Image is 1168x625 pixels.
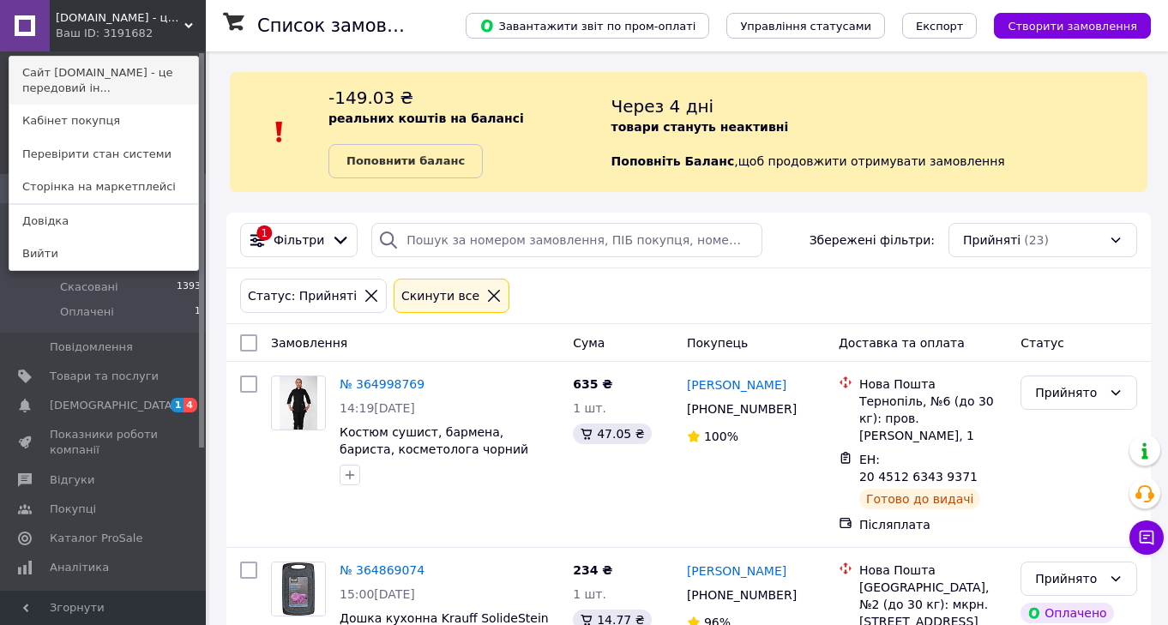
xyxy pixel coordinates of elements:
[977,18,1151,32] a: Створити замовлення
[340,401,415,415] span: 14:19[DATE]
[687,562,786,580] a: [PERSON_NAME]
[340,563,424,577] a: № 364869074
[859,489,981,509] div: Готово до видачі
[50,502,96,517] span: Покупці
[9,138,198,171] a: Перевірити стан системи
[1020,603,1113,623] div: Оплачено
[466,13,709,39] button: Завантажити звіт по пром-оплаті
[611,86,1147,178] div: , щоб продовжити отримувати замовлення
[916,20,964,33] span: Експорт
[994,13,1151,39] button: Створити замовлення
[60,279,118,295] span: Скасовані
[859,453,978,484] span: ЕН: 20 4512 6343 9371
[902,13,978,39] button: Експорт
[611,154,735,168] b: Поповніть Баланс
[50,427,159,458] span: Показники роботи компанії
[573,401,606,415] span: 1 шт.
[810,231,935,249] span: Збережені фільтри:
[573,424,651,444] div: 47.05 ₴
[859,393,1007,444] div: Тернопіль, №6 (до 30 кг): пров. [PERSON_NAME], 1
[177,279,201,295] span: 1393
[963,231,1020,249] span: Прийняті
[687,336,748,350] span: Покупець
[9,57,198,105] a: Сайт [DOMAIN_NAME] - це передовий ін...
[859,562,1007,579] div: Нова Пошта
[573,336,605,350] span: Cума
[328,144,483,178] a: Поповнити баланс
[1129,520,1164,555] button: Чат з покупцем
[272,562,325,616] img: Фото товару
[611,120,789,134] b: товари стануть неактивні
[195,304,201,320] span: 1
[398,286,483,305] div: Cкинути все
[479,18,695,33] span: Завантажити звіт по пром-оплаті
[50,340,133,355] span: Повідомлення
[50,369,159,384] span: Товари та послуги
[1035,383,1102,402] div: Прийнято
[50,531,142,546] span: Каталог ProSale
[573,377,612,391] span: 635 ₴
[171,398,184,412] span: 1
[1024,233,1049,247] span: (23)
[328,111,524,125] b: реальних коштів на балансі
[271,376,326,430] a: Фото товару
[50,589,159,620] span: Інструменти веб-майстра та SEO
[9,105,198,137] a: Кабінет покупця
[56,26,128,41] div: Ваш ID: 3191682
[726,13,885,39] button: Управління статусами
[50,560,109,575] span: Аналітика
[611,96,714,117] span: Через 4 дні
[340,377,424,391] a: № 364998769
[271,562,326,616] a: Фото товару
[573,563,612,577] span: 234 ₴
[346,154,465,167] b: Поповнити баланс
[740,20,871,33] span: Управління статусами
[340,587,415,601] span: 15:00[DATE]
[244,286,360,305] div: Статус: Прийняті
[271,336,347,350] span: Замовлення
[257,15,431,36] h1: Список замовлень
[687,376,786,394] a: [PERSON_NAME]
[1020,336,1064,350] span: Статус
[371,223,762,257] input: Пошук за номером замовлення, ПІБ покупця, номером телефону, Email, номером накладної
[340,425,528,473] a: Костюм сушист, бармена, бариста, косметолога чорний (батист, 42-52, 22121) 44
[50,398,177,413] span: [DEMOGRAPHIC_DATA]
[9,237,198,270] a: Вийти
[9,205,198,237] a: Довідка
[1008,20,1137,33] span: Створити замовлення
[9,171,198,203] a: Сторінка на маркетплейсі
[683,583,800,607] div: [PHONE_NUMBER]
[839,336,965,350] span: Доставка та оплата
[859,516,1007,533] div: Післяплата
[683,397,800,421] div: [PHONE_NUMBER]
[56,10,184,26] span: Tehnomagaz.com.ua - це передовий інтернет-магазин, спеціалізуючийся на продажу техніки
[1035,569,1102,588] div: Прийнято
[704,430,738,443] span: 100%
[267,119,292,145] img: :exclamation:
[50,472,94,488] span: Відгуки
[60,304,114,320] span: Оплачені
[274,231,324,249] span: Фільтри
[184,398,197,412] span: 4
[573,587,606,601] span: 1 шт.
[280,376,317,430] img: Фото товару
[328,87,413,108] span: -149.03 ₴
[859,376,1007,393] div: Нова Пошта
